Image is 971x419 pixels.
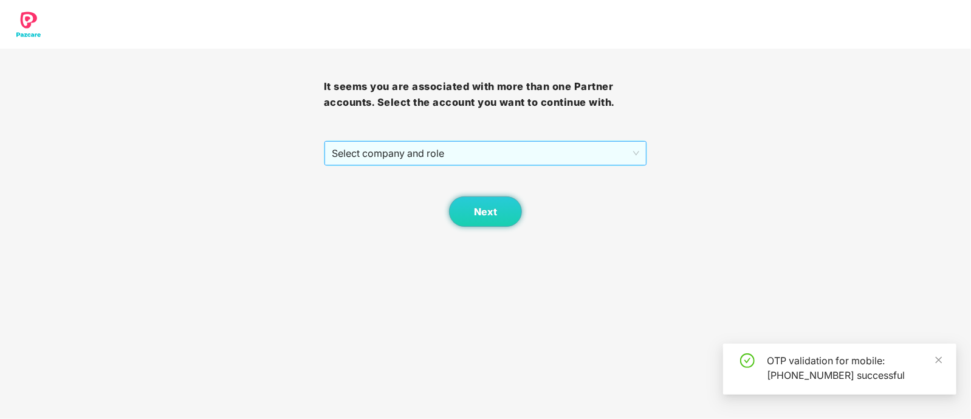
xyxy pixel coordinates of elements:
[332,142,640,165] span: Select company and role
[449,196,522,227] button: Next
[740,353,755,368] span: check-circle
[474,206,497,218] span: Next
[767,353,942,383] div: OTP validation for mobile: [PHONE_NUMBER] successful
[324,79,648,110] h3: It seems you are associated with more than one Partner accounts. Select the account you want to c...
[935,356,943,364] span: close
